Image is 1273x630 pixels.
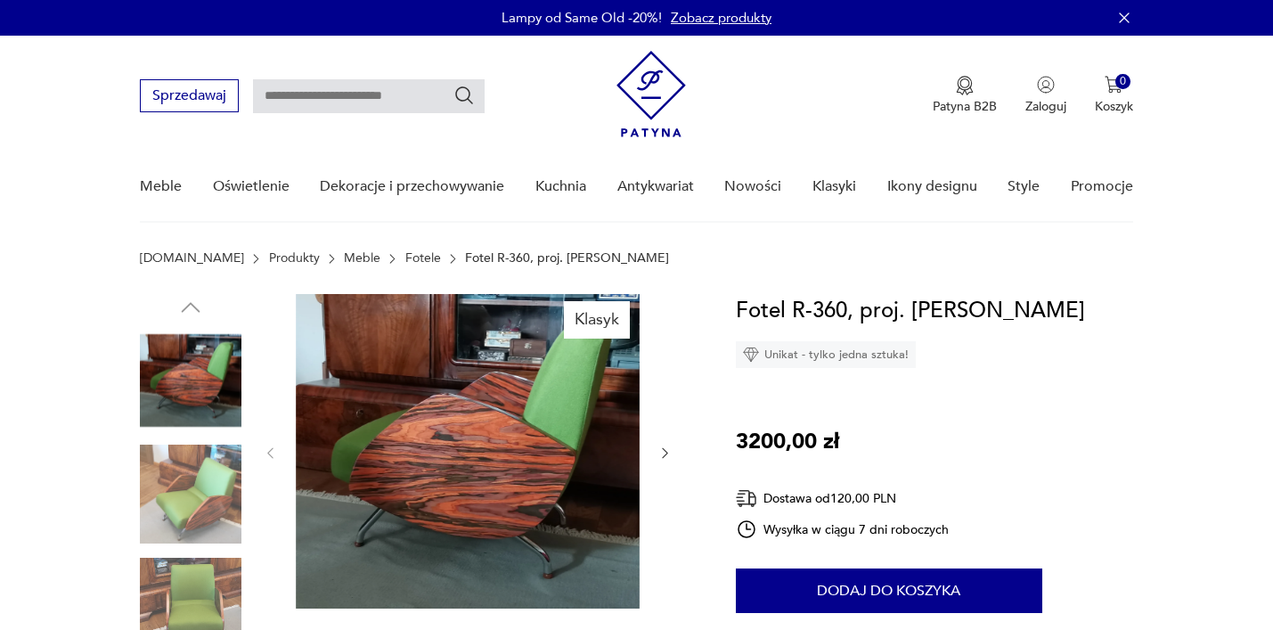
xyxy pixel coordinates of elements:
[724,152,781,221] a: Nowości
[887,152,977,221] a: Ikony designu
[502,9,662,27] p: Lampy od Same Old -20%!
[564,301,630,339] div: Klasyk
[736,519,950,540] div: Wysyłka w ciągu 7 dni roboczych
[1071,152,1133,221] a: Promocje
[535,152,586,221] a: Kuchnia
[465,251,669,266] p: Fotel R-360, proj. [PERSON_NAME]
[812,152,856,221] a: Klasyki
[616,51,686,137] img: Patyna - sklep z meblami i dekoracjami vintage
[1105,76,1122,94] img: Ikona koszyka
[617,152,694,221] a: Antykwariat
[1025,76,1066,115] button: Zaloguj
[453,85,475,106] button: Szukaj
[405,251,441,266] a: Fotele
[1095,98,1133,115] p: Koszyk
[736,569,1042,613] button: Dodaj do koszyka
[269,251,320,266] a: Produkty
[140,251,244,266] a: [DOMAIN_NAME]
[344,251,380,266] a: Meble
[736,425,839,459] p: 3200,00 zł
[140,330,241,431] img: Zdjęcie produktu Fotel R-360, proj. J. Różański
[736,487,950,510] div: Dostawa od 120,00 PLN
[933,76,997,115] a: Ikona medaluPatyna B2B
[736,294,1085,328] h1: Fotel R-360, proj. [PERSON_NAME]
[736,341,916,368] div: Unikat - tylko jedna sztuka!
[140,152,182,221] a: Meble
[933,76,997,115] button: Patyna B2B
[671,9,771,27] a: Zobacz produkty
[1025,98,1066,115] p: Zaloguj
[140,91,239,103] a: Sprzedawaj
[320,152,504,221] a: Dekoracje i przechowywanie
[140,444,241,545] img: Zdjęcie produktu Fotel R-360, proj. J. Różański
[213,152,290,221] a: Oświetlenie
[743,347,759,363] img: Ikona diamentu
[736,487,757,510] img: Ikona dostawy
[140,79,239,112] button: Sprzedawaj
[933,98,997,115] p: Patyna B2B
[1115,74,1130,89] div: 0
[296,294,640,609] img: Zdjęcie produktu Fotel R-360, proj. J. Różański
[1008,152,1040,221] a: Style
[956,76,974,95] img: Ikona medalu
[1095,76,1133,115] button: 0Koszyk
[1037,76,1055,94] img: Ikonka użytkownika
